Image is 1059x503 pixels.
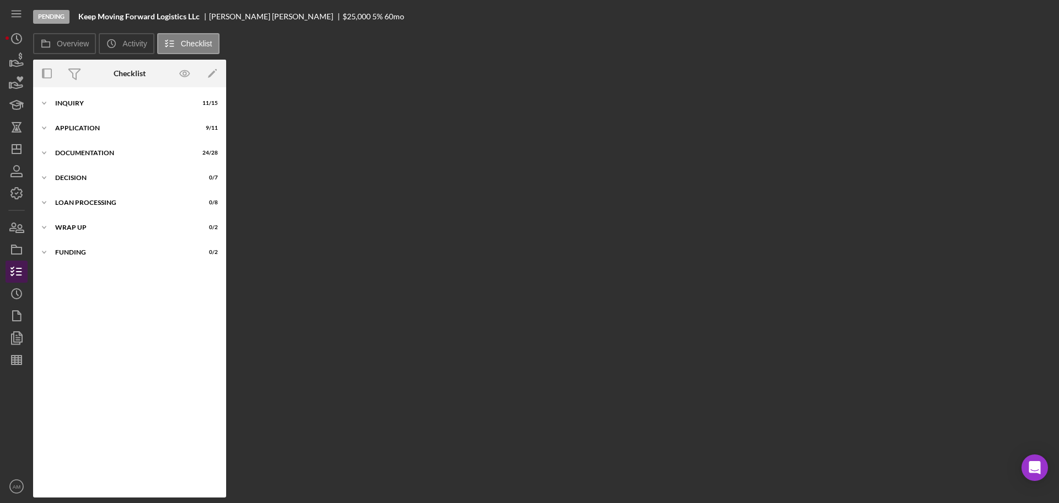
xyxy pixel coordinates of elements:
div: [PERSON_NAME] [PERSON_NAME] [209,12,343,21]
label: Checklist [181,39,212,48]
div: 60 mo [384,12,404,21]
div: Wrap up [55,224,190,231]
div: 24 / 28 [198,150,218,156]
div: Pending [33,10,69,24]
label: Activity [122,39,147,48]
button: Overview [33,33,96,54]
button: Activity [99,33,154,54]
div: Checklist [114,69,146,78]
label: Overview [57,39,89,48]
div: 0 / 2 [198,249,218,256]
div: 0 / 8 [198,199,218,206]
div: Open Intercom Messenger [1021,454,1048,481]
button: AM [6,475,28,497]
button: Checklist [157,33,220,54]
div: Decision [55,174,190,181]
div: Inquiry [55,100,190,107]
div: Funding [55,249,190,256]
div: 0 / 7 [198,174,218,181]
div: 9 / 11 [198,125,218,131]
div: Loan Processing [55,199,190,206]
div: Documentation [55,150,190,156]
div: Application [55,125,190,131]
div: 0 / 2 [198,224,218,231]
div: 11 / 15 [198,100,218,107]
span: $25,000 [343,12,371,21]
div: 5 % [372,12,383,21]
b: Keep Moving Forward Logistics LLc [78,12,200,21]
text: AM [13,484,20,490]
